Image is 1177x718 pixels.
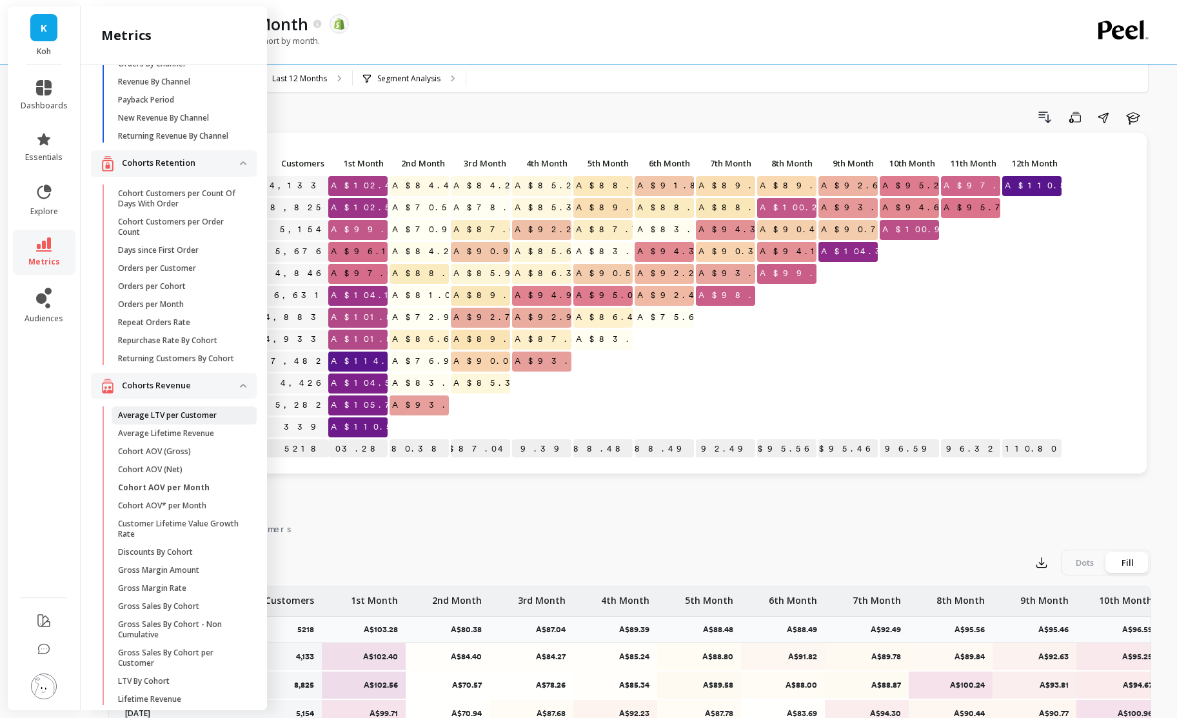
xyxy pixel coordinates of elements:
[582,680,649,690] p: A$85.34
[511,154,573,174] div: Toggle SortBy
[880,439,939,459] p: A$96.59
[118,601,199,612] p: Gross Sales By Cohort
[28,257,60,267] span: metrics
[757,439,816,459] p: A$95.56
[31,673,57,699] img: profile picture
[818,176,898,195] span: A$92.63
[253,158,324,168] span: Customers
[328,176,404,195] span: A$102.40
[265,586,314,607] p: Customers
[25,314,63,324] span: audiences
[1002,154,1063,174] div: Toggle SortBy
[328,330,417,349] span: A$101.89
[351,586,398,607] p: 1st Month
[294,680,314,690] p: 8,825
[634,154,695,174] div: Toggle SortBy
[451,624,490,635] p: A$80.38
[1005,158,1058,168] span: 12th Month
[698,158,751,168] span: 7th Month
[251,439,328,459] p: 5218
[853,586,901,607] p: 7th Month
[1001,680,1069,690] p: A$93.81
[328,352,419,371] span: A$114.73
[573,330,664,349] span: A$83.33
[390,374,470,393] span: A$83.42
[635,286,715,305] span: A$92.48
[118,501,206,511] p: Cohort AOV* per Month
[880,198,960,217] span: A$94.67
[936,586,985,607] p: 8th Month
[389,154,450,174] div: Toggle SortBy
[1002,176,1084,195] span: A$110.80
[635,439,694,459] p: A$88.49
[635,198,711,217] span: A$88.00
[277,220,328,239] a: 5,154
[118,547,193,557] p: Discounts By Cohort
[573,242,658,261] span: A$83.84
[118,583,186,593] p: Gross Margin Rate
[118,519,241,539] p: Customer Lifetime Value Growth Rate
[451,176,531,195] span: A$84.27
[757,176,842,195] span: A$89.84
[818,220,902,239] span: A$90.77
[390,198,468,217] span: A$70.57
[267,176,328,195] a: 4,133
[101,155,114,172] img: navigation item icon
[414,680,482,690] p: A$70.57
[328,264,406,283] span: A$97.05
[122,157,240,170] p: Cohorts Retention
[818,154,879,174] div: Toggle SortBy
[272,286,328,305] a: 6,631
[635,242,720,261] span: A$94.38
[635,154,694,172] p: 6th Month
[941,176,1020,195] span: A$97.56
[512,242,592,261] span: A$85.63
[328,417,412,437] span: A$110.59
[451,154,510,172] p: 3rd Month
[377,74,440,84] p: Segment Analysis
[880,220,960,239] span: A$100.96
[749,680,817,690] p: A$88.00
[757,264,836,283] span: A$99.01
[118,676,170,686] p: LTV By Cohort
[1099,586,1152,607] p: 10th Month
[328,154,389,174] div: Toggle SortBy
[328,286,411,305] span: A$104.17
[390,286,465,305] span: A$81.01
[573,264,651,283] span: A$90.59
[118,113,209,123] p: New Revenue By Channel
[451,308,531,327] span: A$92.76
[330,652,398,662] p: A$102.40
[390,395,475,415] span: A$93.72
[917,680,985,690] p: A$100.24
[272,74,327,84] p: Last 12 Months
[278,374,328,393] a: 4,426
[268,352,328,371] a: 7,482
[118,77,190,87] p: Revenue By Channel
[917,652,985,662] p: A$89.84
[757,154,816,172] p: 8th Month
[757,242,833,261] span: A$94.14
[536,624,573,635] p: A$87.04
[573,198,658,217] span: A$89.58
[118,619,241,640] p: Gross Sales By Cohort - Non Cumulative
[453,158,506,168] span: 3rd Month
[635,308,709,327] span: A$75.62
[703,624,741,635] p: A$88.48
[328,220,415,239] span: A$99.71
[498,680,566,690] p: A$78.26
[451,198,531,217] span: A$78.26
[390,439,449,459] p: A$80.38
[821,158,874,168] span: 9th Month
[941,198,1020,217] span: A$95.74
[118,648,241,668] p: Gross Sales By Cohort per Customer
[390,264,475,283] span: A$88.58
[512,439,571,459] p: A$89.39
[281,417,328,437] a: 339
[451,374,536,393] span: A$85.39
[118,95,174,105] p: Payback Period
[695,154,757,174] div: Toggle SortBy
[41,21,47,35] span: K
[818,198,905,217] span: A$93.81
[573,439,633,459] p: A$88.48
